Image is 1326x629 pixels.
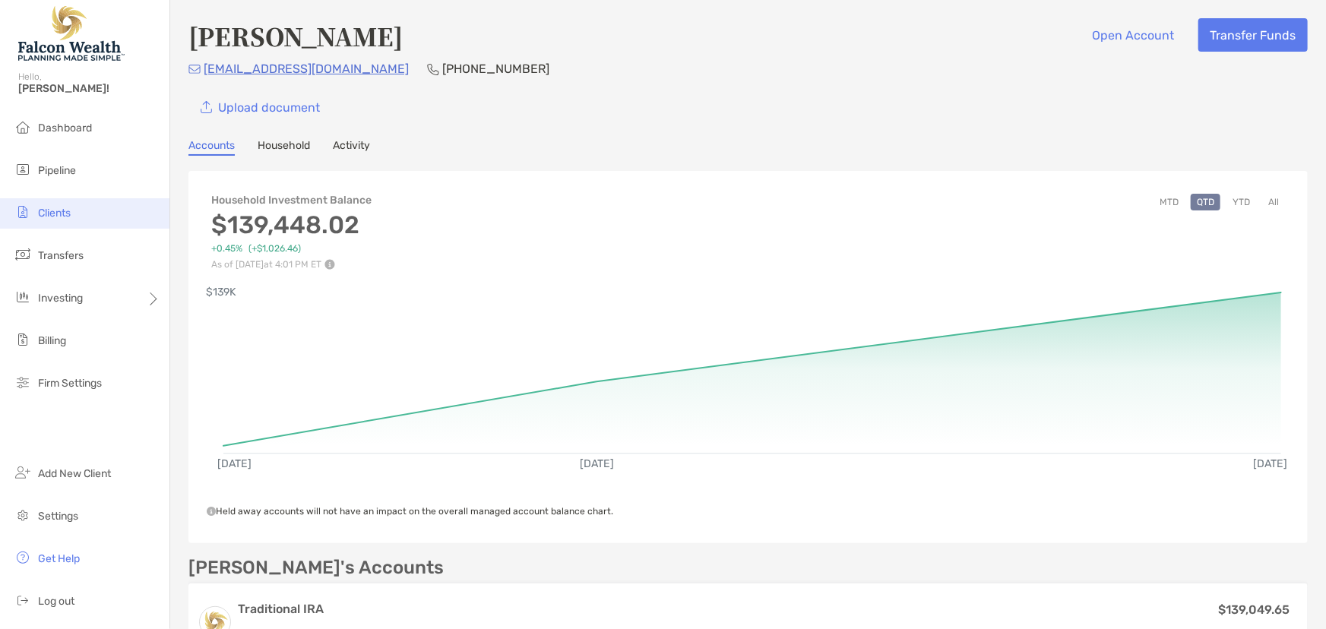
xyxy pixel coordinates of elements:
[38,467,111,480] span: Add New Client
[188,139,235,156] a: Accounts
[188,18,403,53] h4: [PERSON_NAME]
[38,595,74,608] span: Log out
[1191,194,1220,210] button: QTD
[1218,600,1290,619] p: $139,049.65
[14,548,32,567] img: get-help icon
[14,506,32,524] img: settings icon
[188,65,201,74] img: Email Icon
[211,194,372,207] h4: Household Investment Balance
[14,160,32,179] img: pipeline icon
[1081,18,1186,52] button: Open Account
[580,457,614,470] text: [DATE]
[38,334,66,347] span: Billing
[14,463,32,482] img: add_new_client icon
[14,591,32,609] img: logout icon
[18,82,160,95] span: [PERSON_NAME]!
[14,203,32,221] img: clients icon
[206,286,236,299] text: $139K
[258,139,310,156] a: Household
[38,552,80,565] span: Get Help
[211,259,372,270] p: As of [DATE] at 4:01 PM ET
[38,122,92,134] span: Dashboard
[38,510,78,523] span: Settings
[14,245,32,264] img: transfers icon
[38,377,102,390] span: Firm Settings
[14,373,32,391] img: firm-settings icon
[38,207,71,220] span: Clients
[1253,457,1287,470] text: [DATE]
[18,6,125,61] img: Falcon Wealth Planning Logo
[38,164,76,177] span: Pipeline
[201,101,212,114] img: button icon
[204,59,409,78] p: [EMAIL_ADDRESS][DOMAIN_NAME]
[217,457,252,470] text: [DATE]
[207,506,613,517] span: Held away accounts will not have an impact on the overall managed account balance chart.
[38,249,84,262] span: Transfers
[211,210,372,239] h3: $139,448.02
[248,243,301,254] span: (+$1,026.46)
[1198,18,1308,52] button: Transfer Funds
[188,90,331,124] a: Upload document
[238,600,394,618] h3: Traditional IRA
[442,59,549,78] p: [PHONE_NUMBER]
[324,259,335,270] img: Performance Info
[14,330,32,349] img: billing icon
[333,139,370,156] a: Activity
[38,292,83,305] span: Investing
[14,288,32,306] img: investing icon
[14,118,32,136] img: dashboard icon
[1154,194,1185,210] button: MTD
[1262,194,1285,210] button: All
[1226,194,1256,210] button: YTD
[211,243,242,254] span: +0.45%
[427,63,439,75] img: Phone Icon
[188,558,444,577] p: [PERSON_NAME]'s Accounts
